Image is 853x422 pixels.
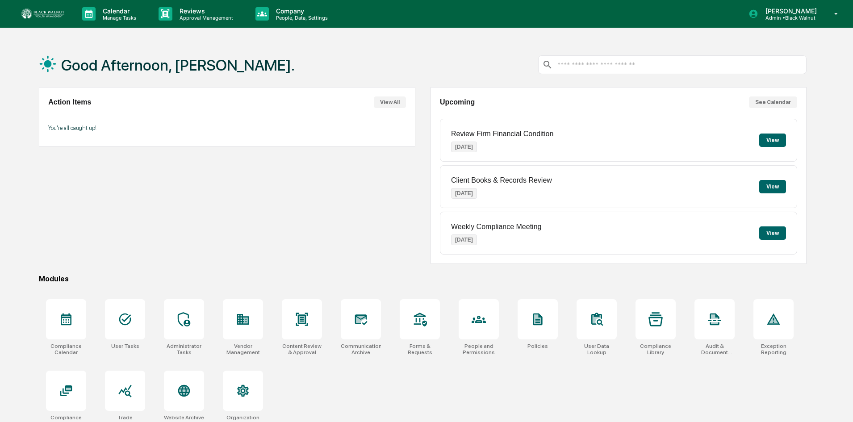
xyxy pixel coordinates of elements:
[753,343,794,355] div: Exception Reporting
[759,226,786,240] button: View
[269,15,332,21] p: People, Data, Settings
[451,176,552,184] p: Client Books & Records Review
[96,7,141,15] p: Calendar
[824,393,849,417] iframe: Open customer support
[759,134,786,147] button: View
[440,98,475,106] h2: Upcoming
[759,180,786,193] button: View
[459,343,499,355] div: People and Permissions
[164,343,204,355] div: Administrator Tasks
[374,96,406,108] button: View All
[39,275,807,283] div: Modules
[451,130,553,138] p: Review Firm Financial Condition
[451,234,477,245] p: [DATE]
[577,343,617,355] div: User Data Lookup
[636,343,676,355] div: Compliance Library
[172,15,238,21] p: Approval Management
[527,343,548,349] div: Policies
[48,98,91,106] h2: Action Items
[223,343,263,355] div: Vendor Management
[21,8,64,19] img: logo
[758,15,821,21] p: Admin • Black Walnut
[400,343,440,355] div: Forms & Requests
[282,343,322,355] div: Content Review & Approval
[451,188,477,199] p: [DATE]
[172,7,238,15] p: Reviews
[451,223,541,231] p: Weekly Compliance Meeting
[48,125,406,131] p: You're all caught up!
[269,7,332,15] p: Company
[164,414,204,421] div: Website Archive
[46,343,86,355] div: Compliance Calendar
[111,343,139,349] div: User Tasks
[451,142,477,152] p: [DATE]
[96,15,141,21] p: Manage Tasks
[758,7,821,15] p: [PERSON_NAME]
[61,56,295,74] h1: Good Afternoon, [PERSON_NAME].
[749,96,797,108] button: See Calendar
[694,343,735,355] div: Audit & Document Logs
[341,343,381,355] div: Communications Archive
